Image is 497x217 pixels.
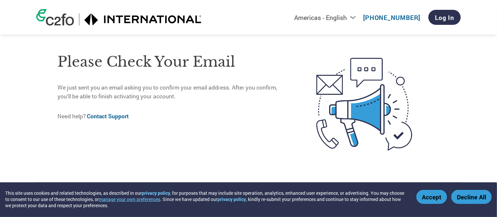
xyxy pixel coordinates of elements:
[428,10,461,25] a: Log In
[87,112,129,120] a: Contact Support
[5,190,407,209] div: This site uses cookies and related technologies, as described in our , for purposes that may incl...
[57,112,289,121] p: Need help?
[217,196,246,202] a: privacy policy
[142,190,170,196] a: privacy policy
[416,190,447,204] button: Accept
[451,190,492,204] button: Decline All
[363,13,421,22] a: [PHONE_NUMBER]
[289,46,440,162] img: open-email
[99,196,160,202] button: manage your own preferences
[36,9,74,25] img: c2fo logo
[57,51,289,73] h1: Please check your email
[57,83,289,101] p: We just sent you an email asking you to confirm your email address. After you confirm, you’ll be ...
[84,13,202,25] img: International Motors, LLC.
